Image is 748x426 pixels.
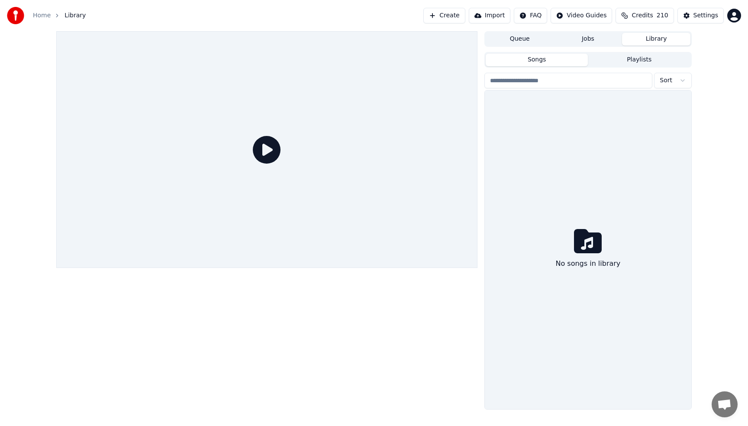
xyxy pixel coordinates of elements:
div: No songs in library [552,255,624,272]
button: Create [423,8,465,23]
div: פתח צ'אט [712,391,738,417]
div: Settings [693,11,718,20]
span: 210 [657,11,668,20]
button: Songs [486,54,588,66]
button: Queue [486,33,554,45]
span: Sort [660,76,672,85]
button: Jobs [554,33,622,45]
button: FAQ [514,8,547,23]
span: Credits [632,11,653,20]
img: youka [7,7,24,24]
button: Video Guides [551,8,612,23]
button: Playlists [588,54,690,66]
a: Home [33,11,51,20]
span: Library [64,11,86,20]
button: Library [622,33,690,45]
button: Import [469,8,510,23]
button: Settings [677,8,724,23]
nav: breadcrumb [33,11,86,20]
button: Credits210 [616,8,674,23]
